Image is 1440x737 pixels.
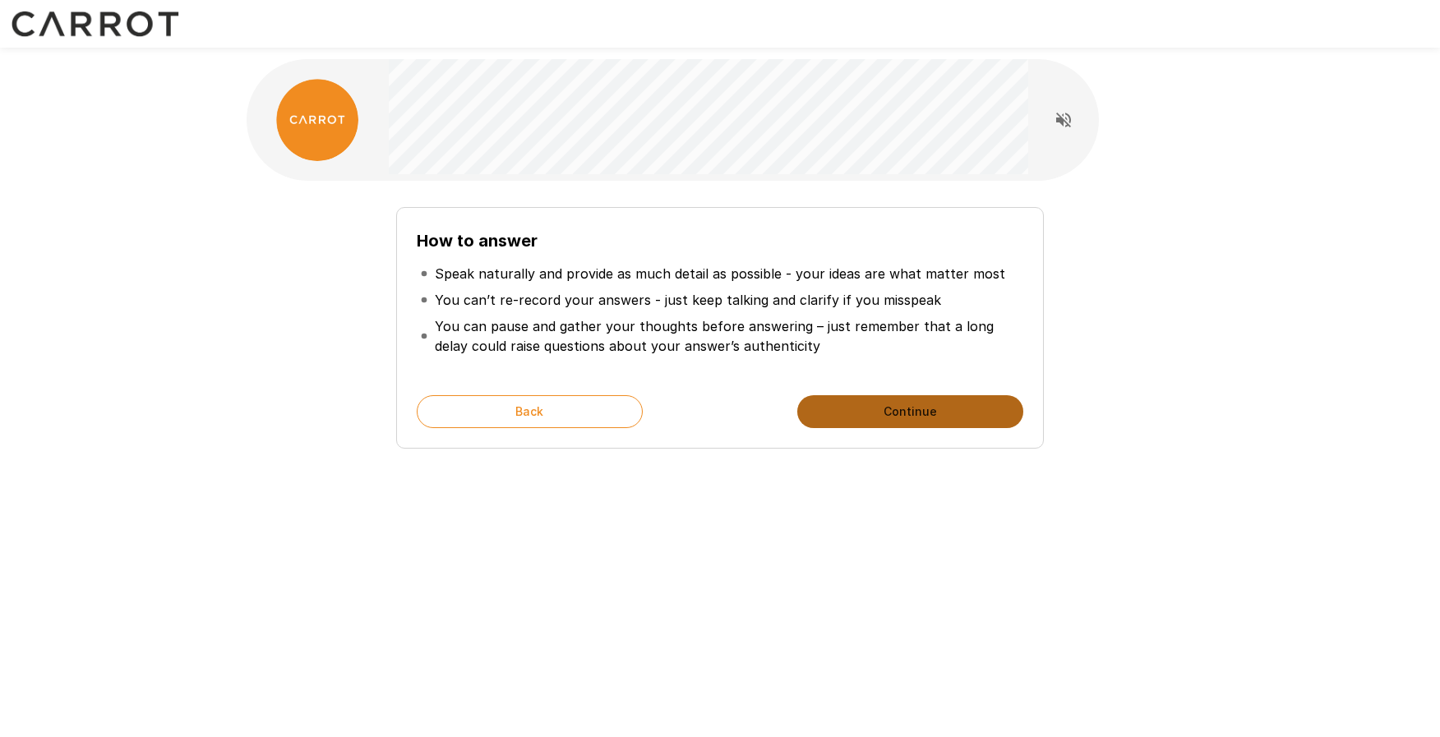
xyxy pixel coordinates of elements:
[417,395,643,428] button: Back
[435,316,1020,356] p: You can pause and gather your thoughts before answering – just remember that a long delay could r...
[1047,104,1080,136] button: Read questions aloud
[435,290,941,310] p: You can’t re-record your answers - just keep talking and clarify if you misspeak
[417,231,538,251] b: How to answer
[797,395,1023,428] button: Continue
[435,264,1005,283] p: Speak naturally and provide as much detail as possible - your ideas are what matter most
[276,79,358,161] img: carrot_logo.png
